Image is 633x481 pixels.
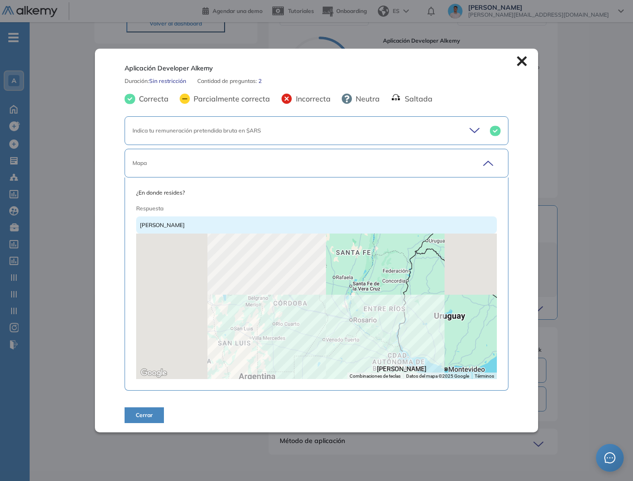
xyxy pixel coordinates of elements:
span: [PERSON_NAME] [140,222,185,228]
div: Córdoba [266,254,289,282]
a: Abre esta zona en Google Maps (se abre en una nueva ventana) [138,367,169,379]
span: message [604,452,615,463]
div: Ciudad Autónoma de Buenos Aires [387,334,410,362]
span: Incorrecta [292,93,331,104]
div: Mapa [132,159,464,167]
span: Respuesta [136,204,461,213]
span: Datos del mapa ©2025 Google [406,373,469,379]
span: Parcialmente correcta [190,93,270,104]
a: Términos (se abre en una nueva pestaña) [475,373,494,379]
span: Correcta [135,93,169,104]
button: Combinaciones de teclas [350,373,401,380]
span: Duración : [125,77,149,85]
span: 2 [258,77,262,85]
span: Cerrar [136,411,153,419]
img: Google [138,367,169,379]
span: Cantidad de preguntas: [197,77,258,85]
span: Saltada [401,93,432,104]
span: Sin restricción [149,77,186,85]
span: Indica tu remuneración pretendida bruta en $ARS [132,127,261,134]
span: ¿En donde resides? [136,189,497,197]
span: Aplicación Developer Alkemy [125,63,213,73]
div: Don Bosco [390,336,413,364]
button: Cerrar [125,407,164,423]
span: Neutra [352,93,380,104]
